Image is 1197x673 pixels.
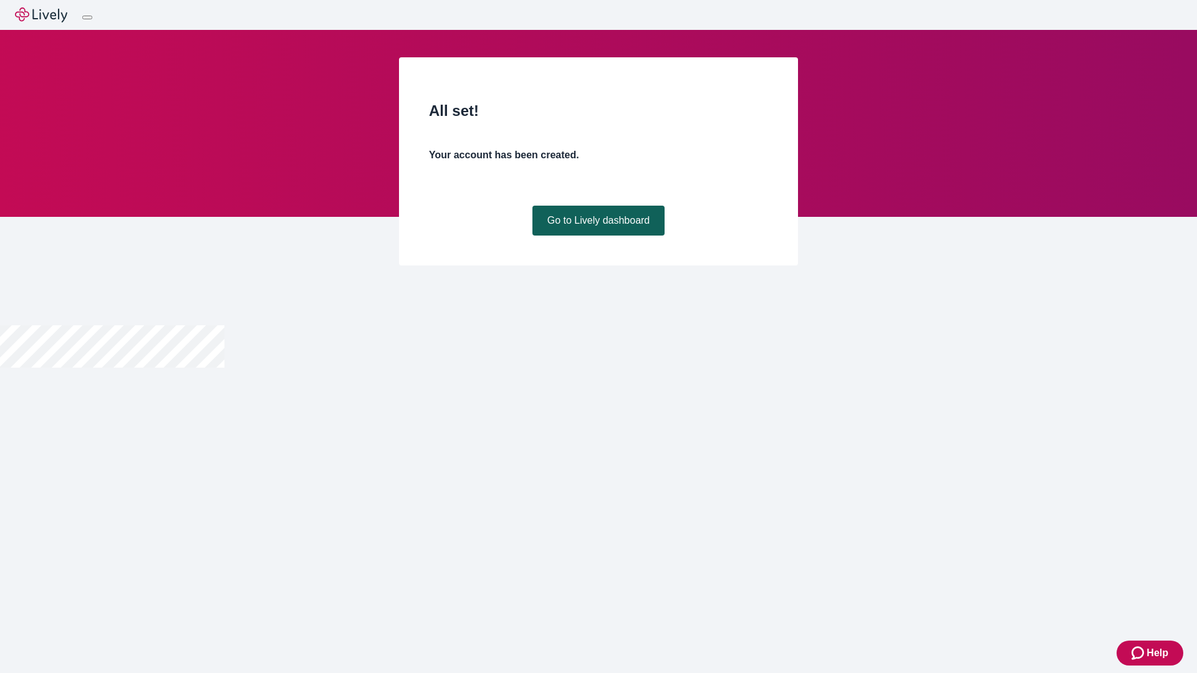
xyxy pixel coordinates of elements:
span: Help [1147,646,1168,661]
h4: Your account has been created. [429,148,768,163]
button: Log out [82,16,92,19]
h2: All set! [429,100,768,122]
button: Zendesk support iconHelp [1117,641,1183,666]
a: Go to Lively dashboard [532,206,665,236]
img: Lively [15,7,67,22]
svg: Zendesk support icon [1132,646,1147,661]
